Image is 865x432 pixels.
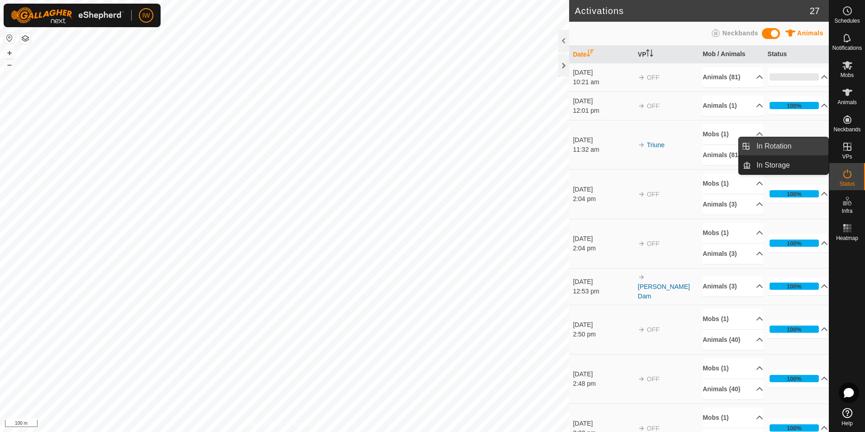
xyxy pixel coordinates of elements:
[573,234,633,244] div: [DATE]
[638,191,645,198] img: arrow
[787,282,802,291] div: 100%
[703,124,763,144] p-accordion-header: Mobs (1)
[832,45,862,51] span: Notifications
[739,137,828,155] li: In Rotation
[841,208,852,214] span: Infra
[703,408,763,428] p-accordion-header: Mobs (1)
[768,234,828,252] p-accordion-header: 100%
[842,154,852,159] span: VPs
[573,287,633,296] div: 12:53 pm
[638,102,645,110] img: arrow
[647,74,660,81] span: OFF
[4,48,15,58] button: +
[647,425,660,432] span: OFF
[646,51,653,58] p-sorticon: Activate to sort
[573,330,633,339] div: 2:50 pm
[249,420,283,428] a: Privacy Policy
[573,379,633,389] div: 2:48 pm
[699,46,764,63] th: Mob / Animals
[647,240,660,247] span: OFF
[573,145,633,154] div: 11:32 am
[768,135,828,154] p-accordion-header: 100%
[638,141,645,149] img: arrow
[770,283,819,290] div: 100%
[647,375,660,383] span: OFF
[787,101,802,110] div: 100%
[703,145,763,165] p-accordion-header: Animals (81)
[770,73,819,81] div: 0%
[787,325,802,334] div: 100%
[768,320,828,338] p-accordion-header: 100%
[638,326,645,333] img: arrow
[787,190,802,198] div: 100%
[573,419,633,428] div: [DATE]
[770,424,819,432] div: 100%
[638,425,645,432] img: arrow
[722,29,758,37] span: Neckbands
[703,173,763,194] p-accordion-header: Mobs (1)
[647,191,660,198] span: OFF
[756,160,790,171] span: In Storage
[647,141,665,149] a: Triune
[573,320,633,330] div: [DATE]
[751,137,828,155] a: In Rotation
[770,102,819,109] div: 100%
[575,5,809,16] h2: Activations
[703,309,763,329] p-accordion-header: Mobs (1)
[647,326,660,333] span: OFF
[703,358,763,379] p-accordion-header: Mobs (1)
[573,370,633,379] div: [DATE]
[703,223,763,243] p-accordion-header: Mobs (1)
[768,68,828,86] p-accordion-header: 0%
[638,375,645,383] img: arrow
[751,156,828,174] a: In Storage
[4,59,15,70] button: –
[834,18,860,24] span: Schedules
[573,194,633,204] div: 2:04 pm
[11,7,124,24] img: Gallagher Logo
[768,96,828,115] p-accordion-header: 100%
[756,141,791,152] span: In Rotation
[20,33,31,44] button: Map Layers
[833,127,860,132] span: Neckbands
[573,106,633,115] div: 12:01 pm
[764,46,829,63] th: Status
[787,239,802,248] div: 100%
[810,4,820,18] span: 27
[770,326,819,333] div: 100%
[768,277,828,295] p-accordion-header: 100%
[638,240,645,247] img: arrow
[573,277,633,287] div: [DATE]
[638,283,690,300] a: [PERSON_NAME] Dam
[839,181,855,187] span: Status
[634,46,699,63] th: VP
[573,244,633,253] div: 2:04 pm
[703,96,763,116] p-accordion-header: Animals (1)
[703,244,763,264] p-accordion-header: Animals (3)
[703,330,763,350] p-accordion-header: Animals (40)
[739,156,828,174] li: In Storage
[770,190,819,197] div: 100%
[797,29,823,37] span: Animals
[829,404,865,430] a: Help
[770,240,819,247] div: 100%
[573,185,633,194] div: [DATE]
[573,135,633,145] div: [DATE]
[569,46,634,63] th: Date
[703,276,763,297] p-accordion-header: Animals (3)
[587,51,594,58] p-sorticon: Activate to sort
[647,102,660,110] span: OFF
[573,96,633,106] div: [DATE]
[787,374,802,383] div: 100%
[294,420,320,428] a: Contact Us
[836,235,858,241] span: Heatmap
[703,379,763,399] p-accordion-header: Animals (40)
[768,185,828,203] p-accordion-header: 100%
[638,74,645,81] img: arrow
[142,11,150,20] span: IW
[703,194,763,215] p-accordion-header: Animals (3)
[770,375,819,382] div: 100%
[841,72,854,78] span: Mobs
[837,100,857,105] span: Animals
[573,77,633,87] div: 10:21 am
